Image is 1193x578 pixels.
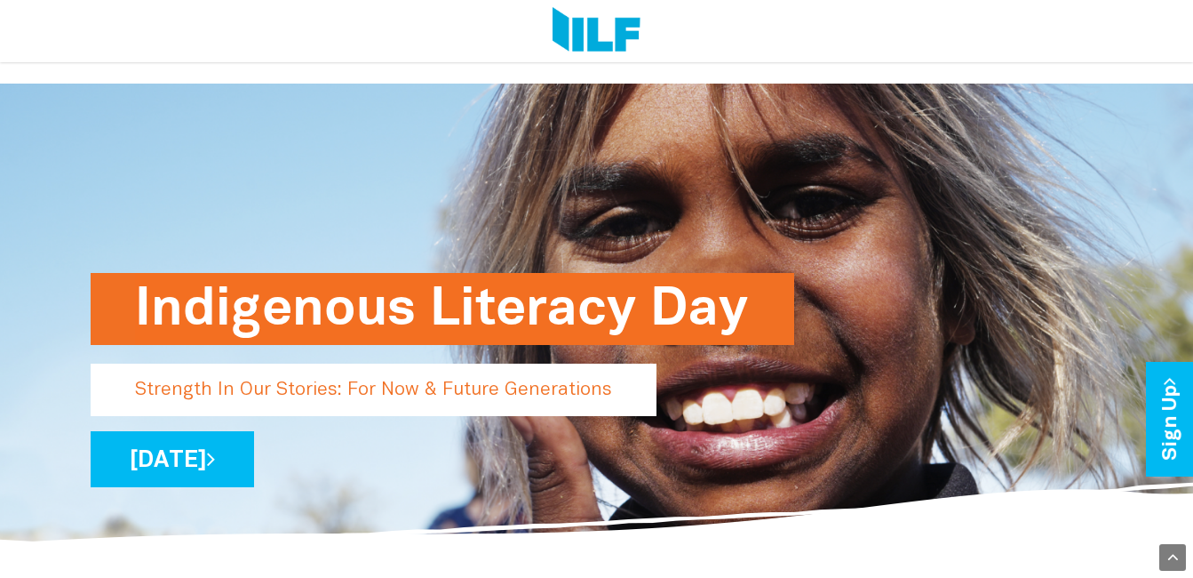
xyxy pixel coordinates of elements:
[553,7,640,55] img: Logo
[1159,544,1186,571] div: Scroll Back to Top
[91,431,254,487] a: [DATE]
[91,364,656,416] p: Strength In Our Stories: For Now & Future Generations
[135,273,750,345] h1: Indigenous Literacy Day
